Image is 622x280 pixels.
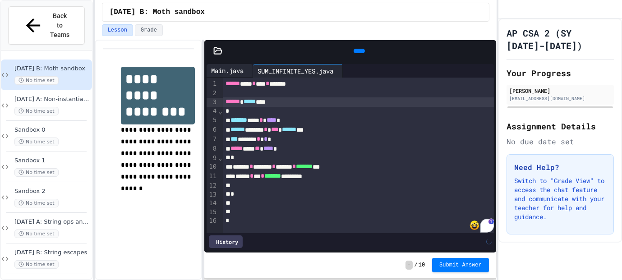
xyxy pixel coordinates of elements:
span: Submit Answer [439,262,482,269]
div: 7 [207,135,218,144]
button: Grade [135,24,163,36]
span: 10 [419,262,425,269]
div: SUM_INFINITE_YES.java [253,64,343,78]
span: Sandbox 1 [14,157,90,165]
button: Submit Answer [432,258,489,272]
div: [EMAIL_ADDRESS][DOMAIN_NAME] [509,95,611,102]
span: No time set [14,76,59,85]
div: 11 [207,172,218,181]
div: 4 [207,107,218,116]
div: 3 [207,98,218,107]
div: 16 [207,216,218,225]
span: No time set [14,107,59,115]
span: No time set [14,260,59,269]
span: Sandbox 0 [14,126,90,134]
span: Back to Teams [49,11,70,40]
div: 14 [207,199,218,208]
h1: AP CSA 2 (SY [DATE]-[DATE]) [507,27,614,52]
button: Lesson [102,24,133,36]
span: - [405,261,412,270]
span: No time set [14,138,59,146]
div: 9 [207,154,218,163]
span: [DATE] B: String escapes [14,249,90,257]
p: Switch to "Grade View" to access the chat feature and communicate with your teacher for help and ... [514,176,606,221]
span: [DATE] A: Non-instantiated classes [14,96,90,103]
span: [DATE] A: String ops and Capital-M Math [14,218,90,226]
span: / [415,262,418,269]
div: 5 [207,116,218,125]
div: To enrich screen reader interactions, please activate Accessibility in Grammarly extension settings [223,78,494,233]
div: No due date set [507,136,614,147]
span: 26 Sep B: Moth sandbox [110,7,205,18]
div: [PERSON_NAME] [509,87,611,95]
span: Sandbox 2 [14,188,90,195]
button: Back to Teams [8,6,85,45]
h2: Your Progress [507,67,614,79]
span: No time set [14,199,59,207]
div: 10 [207,162,218,172]
span: Fold line [218,108,222,115]
div: Main.java [207,64,253,78]
div: 13 [207,190,218,199]
span: No time set [14,168,59,177]
div: 1 [207,79,218,89]
h3: Need Help? [514,162,606,173]
span: Fold line [218,154,222,161]
h2: Assignment Details [507,120,614,133]
div: 15 [207,208,218,217]
div: SUM_INFINITE_YES.java [253,66,338,76]
span: [DATE] B: Moth sandbox [14,65,90,73]
span: No time set [14,230,59,238]
div: Main.java [207,66,248,75]
div: 6 [207,125,218,135]
div: History [209,235,243,248]
div: 12 [207,181,218,190]
div: 8 [207,144,218,154]
div: 2 [207,89,218,98]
